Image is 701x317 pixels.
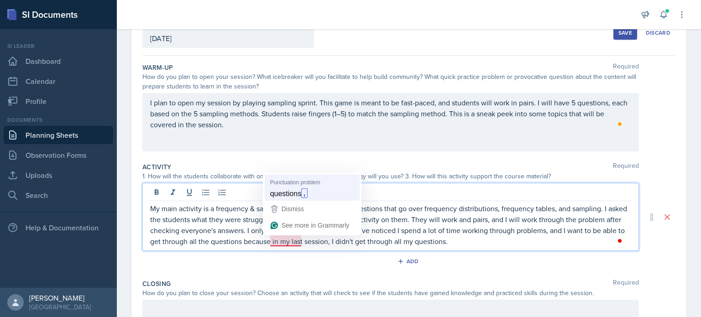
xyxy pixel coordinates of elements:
[142,171,639,181] div: 1. How will the students collaborate with one another? 2. What learning strategy will you use? 3....
[399,258,419,265] div: Add
[4,52,113,70] a: Dashboard
[142,72,639,91] div: How do you plan to open your session? What icebreaker will you facilitate to help build community...
[4,116,113,124] div: Documents
[618,29,632,36] div: Save
[4,92,113,110] a: Profile
[4,186,113,204] a: Search
[142,288,639,298] div: How do you plan to close your session? Choose an activity that will check to see if the students ...
[4,166,113,184] a: Uploads
[613,162,639,171] span: Required
[4,126,113,144] a: Planning Sheets
[142,279,171,288] label: Closing
[142,162,172,171] label: Activity
[641,26,675,40] button: Discard
[150,203,631,247] div: To enrich screen reader interactions, please activate Accessibility in Grammarly extension settings
[29,293,91,302] div: [PERSON_NAME]
[394,255,424,268] button: Add
[29,302,91,312] div: [GEOGRAPHIC_DATA]
[4,72,113,90] a: Calendar
[150,203,631,247] p: My main activity is a frequency & sampling review. I have three questions that go over frequency ...
[613,63,639,72] span: Required
[4,146,113,164] a: Observation Forms
[613,279,639,288] span: Required
[4,218,113,237] div: Help & Documentation
[4,42,113,50] div: Si leader
[613,26,637,40] button: Save
[150,97,631,130] div: To enrich screen reader interactions, please activate Accessibility in Grammarly extension settings
[646,29,670,36] div: Discard
[142,63,173,72] label: Warm-Up
[150,97,631,130] p: I plan to open my session by playing sampling sprint. This game is meant to be fast-paced, and st...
